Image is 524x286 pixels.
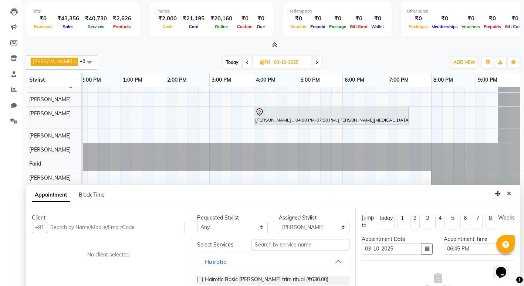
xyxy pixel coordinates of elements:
div: ₹21,195 [180,14,207,23]
div: Requested Stylist [197,214,268,222]
div: Finance [155,8,267,14]
div: Assigned Stylist [279,214,349,222]
input: Search by Name/Mobile/Email/Code [47,222,185,233]
div: ₹0 [308,14,327,23]
span: [PERSON_NAME] [29,96,71,103]
span: ADD NEW [453,59,475,65]
span: Packages [407,24,430,29]
span: Memberships [430,24,460,29]
div: ₹0 [254,14,267,23]
div: ₹20,160 [207,14,235,23]
div: Today [379,214,393,222]
button: +91 [32,222,47,233]
div: ₹2,000 [155,14,180,23]
div: Total [32,8,134,14]
div: Redemption [288,8,386,14]
a: 5:00 PM [298,75,322,85]
a: 6:00 PM [343,75,366,85]
iframe: chat widget [493,256,517,279]
span: Vouchers [460,24,482,29]
button: Close [504,188,514,200]
div: ₹0 [32,14,54,23]
div: ₹40,730 [82,14,110,23]
span: Fri [258,59,272,65]
span: [PERSON_NAME] [29,110,71,117]
span: Wallet [369,24,386,29]
div: ₹0 [369,14,386,23]
li: 6 [460,214,470,229]
div: ₹0 [482,14,503,23]
span: [PERSON_NAME] [29,174,71,181]
div: Client [32,214,185,222]
span: Online [213,24,230,29]
span: Prepaid [308,24,327,29]
div: Appointment Time [444,235,514,243]
div: ₹0 [460,14,482,23]
li: 2 [410,214,420,229]
span: Due [255,24,267,29]
li: 8 [486,214,495,229]
span: Appointment [32,188,70,202]
span: Products [111,24,133,29]
span: Block Time [79,191,105,198]
input: yyyy-mm-dd [362,243,422,255]
span: Card [187,24,200,29]
span: [PERSON_NAME] [29,132,71,139]
div: ₹0 [235,14,254,23]
span: [DEMOGRAPHIC_DATA][PERSON_NAME] [29,82,128,89]
a: 9:00 PM [476,75,499,85]
div: ₹0 [348,14,369,23]
span: Sales [61,24,75,29]
div: Jump to [362,214,374,229]
div: Hairotic [204,257,226,266]
div: Appointment Date [362,235,432,243]
span: Package [327,24,348,29]
a: 2:00 PM [165,75,189,85]
a: 3:00 PM [210,75,233,85]
div: No client selected [50,251,167,259]
span: Farid [29,160,41,167]
span: [PERSON_NAME] [29,146,71,153]
span: Voucher [288,24,308,29]
span: Today [223,57,241,68]
a: 4:00 PM [254,75,277,85]
a: 12:00 PM [77,75,103,85]
input: 2025-10-03 [272,57,309,68]
div: [PERSON_NAME] ., 04:00 PM-07:30 PM, [PERSON_NAME][MEDICAL_DATA] [254,108,408,123]
span: Expenses [32,24,54,29]
li: 1 [398,214,407,229]
input: Search by service name [251,239,349,251]
button: ADD NEW [452,57,477,68]
li: 7 [473,214,483,229]
span: Hairotic Basic [PERSON_NAME] trim ritual (₹630.00) [205,276,328,285]
a: x [72,58,76,64]
div: ₹0 [288,14,308,23]
div: ₹0 [327,14,348,23]
span: Stylist [29,76,45,83]
span: Gift Card [348,24,369,29]
div: ₹43,356 [54,14,82,23]
li: 3 [423,214,432,229]
a: 8:00 PM [432,75,455,85]
button: Hairotic [200,255,347,268]
span: +8 [80,58,91,64]
div: ₹2,626 [110,14,134,23]
li: 5 [448,214,457,229]
div: ₹0 [407,14,430,23]
span: Custom [235,24,254,29]
span: Cash [160,24,175,29]
span: Services [86,24,106,29]
a: 7:00 PM [387,75,410,85]
div: Weeks [498,214,515,222]
span: Prepaids [482,24,503,29]
div: ₹0 [430,14,460,23]
li: 4 [435,214,445,229]
a: 1:00 PM [121,75,144,85]
span: [PERSON_NAME] [33,58,72,64]
div: Select Services [192,241,246,249]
